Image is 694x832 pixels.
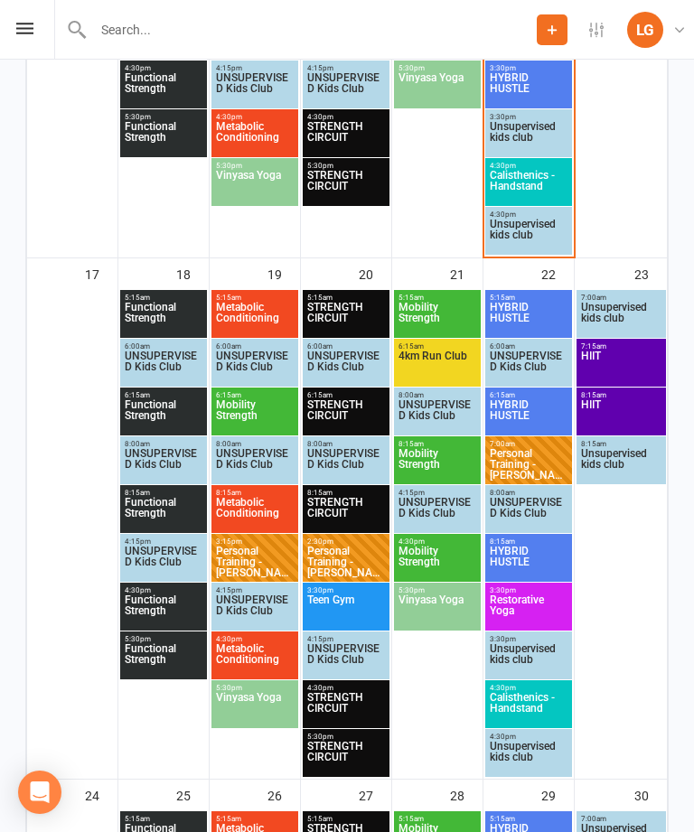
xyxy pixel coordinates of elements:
[176,258,209,288] div: 18
[215,121,295,154] span: Metabolic Conditioning
[398,440,477,448] span: 8:15am
[215,72,295,105] span: UNSUPERVISED Kids Club
[215,440,295,448] span: 8:00am
[489,733,568,741] span: 4:30pm
[306,546,386,578] span: Personal Training - [PERSON_NAME]
[306,497,386,529] span: STRENGTH CIRCUIT
[489,684,568,692] span: 4:30pm
[398,815,477,823] span: 5:15am
[267,258,300,288] div: 19
[580,448,662,481] span: Unsupervised kids club
[215,448,295,481] span: UNSUPERVISED Kids Club
[580,391,662,399] span: 8:15am
[489,594,568,627] span: Restorative Yoga
[215,342,295,351] span: 6:00am
[580,302,662,334] span: Unsupervised kids club
[124,497,203,529] span: Functional Strength
[398,64,477,72] span: 5:30pm
[306,440,386,448] span: 8:00am
[306,113,386,121] span: 4:30pm
[124,586,203,594] span: 4:30pm
[306,594,386,627] span: Teen Gym
[489,351,568,383] span: UNSUPERVISED Kids Club
[450,258,483,288] div: 21
[306,399,386,432] span: STRENGTH CIRCUIT
[398,546,477,578] span: Mobility Strength
[124,440,203,448] span: 8:00am
[215,162,295,170] span: 5:30pm
[124,391,203,399] span: 6:15am
[489,815,568,823] span: 5:15am
[306,64,386,72] span: 4:15pm
[634,258,667,288] div: 23
[489,72,568,105] span: HYBRID HUSTLE
[541,258,574,288] div: 22
[85,258,117,288] div: 17
[489,210,568,219] span: 4:30pm
[489,635,568,643] span: 3:30pm
[489,448,568,481] span: Personal Training - [PERSON_NAME]
[124,351,203,383] span: UNSUPERVISED Kids Club
[124,489,203,497] span: 8:15am
[489,692,568,724] span: Calisthenics - Handstand
[398,497,477,529] span: UNSUPERVISED Kids Club
[215,113,295,121] span: 4:30pm
[215,586,295,594] span: 4:15pm
[215,594,295,627] span: UNSUPERVISED Kids Club
[18,771,61,814] div: Open Intercom Messenger
[489,643,568,676] span: Unsupervised kids club
[398,538,477,546] span: 4:30pm
[124,815,203,823] span: 5:15am
[306,815,386,823] span: 5:15am
[580,440,662,448] span: 8:15am
[215,684,295,692] span: 5:30pm
[124,538,203,546] span: 4:15pm
[489,113,568,121] span: 3:30pm
[489,399,568,432] span: HYBRID HUSTLE
[306,733,386,741] span: 5:30pm
[489,294,568,302] span: 5:15am
[627,12,663,48] div: LG
[398,399,477,432] span: UNSUPERVISED Kids Club
[359,258,391,288] div: 20
[306,162,386,170] span: 5:30pm
[124,302,203,334] span: Functional Strength
[124,64,203,72] span: 4:30pm
[489,497,568,529] span: UNSUPERVISED Kids Club
[634,780,667,809] div: 30
[306,692,386,724] span: STRENGTH CIRCUIT
[124,635,203,643] span: 5:30pm
[306,294,386,302] span: 5:15am
[580,815,662,823] span: 7:00am
[580,351,662,383] span: HIIT
[215,302,295,334] span: Metabolic Conditioning
[489,170,568,202] span: Calisthenics - Handstand
[398,448,477,481] span: Mobility Strength
[215,399,295,432] span: Mobility Strength
[306,643,386,676] span: UNSUPERVISED Kids Club
[398,342,477,351] span: 6:15am
[124,546,203,578] span: UNSUPERVISED Kids Club
[489,586,568,594] span: 3:30pm
[215,170,295,202] span: Vinyasa Yoga
[124,643,203,676] span: Functional Strength
[306,538,386,546] span: 2:30pm
[489,391,568,399] span: 6:15am
[215,692,295,724] span: Vinyasa Yoga
[306,741,386,773] span: STRENGTH CIRCUIT
[124,72,203,105] span: Functional Strength
[489,538,568,546] span: 8:15am
[124,342,203,351] span: 6:00am
[306,302,386,334] span: STRENGTH CIRCUIT
[124,448,203,481] span: UNSUPERVISED Kids Club
[580,294,662,302] span: 7:00am
[124,294,203,302] span: 5:15am
[306,586,386,594] span: 3:30pm
[489,489,568,497] span: 8:00am
[215,64,295,72] span: 4:15pm
[398,594,477,627] span: Vinyasa Yoga
[215,294,295,302] span: 5:15am
[306,448,386,481] span: UNSUPERVISED Kids Club
[215,643,295,676] span: Metabolic Conditioning
[215,497,295,529] span: Metabolic Conditioning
